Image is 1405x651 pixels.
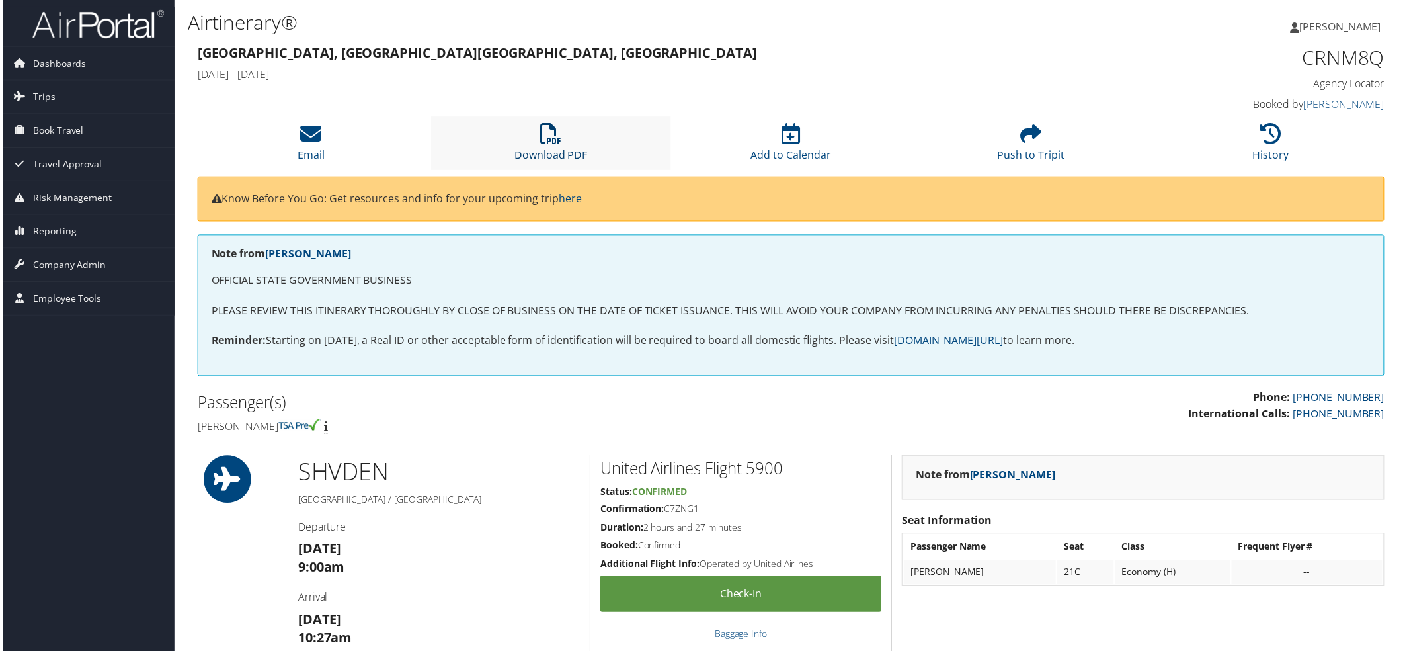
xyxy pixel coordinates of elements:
[296,131,323,163] a: Email
[1293,7,1397,46] a: [PERSON_NAME]
[195,44,757,62] strong: [GEOGRAPHIC_DATA], [GEOGRAPHIC_DATA] [GEOGRAPHIC_DATA], [GEOGRAPHIC_DATA]
[1302,19,1384,34] span: [PERSON_NAME]
[1306,97,1387,112] a: [PERSON_NAME]
[1104,44,1387,71] h1: CRNM8Q
[600,541,882,554] h5: Confirmed
[29,9,161,40] img: airportal-logo.png
[30,283,99,316] span: Employee Tools
[1104,97,1387,112] h4: Booked by
[600,541,637,554] strong: Booked:
[263,247,349,262] a: [PERSON_NAME]
[195,393,782,415] h2: Passenger(s)
[1059,537,1115,561] th: Seat
[296,560,343,578] strong: 9:00am
[600,505,664,517] strong: Confirmation:
[209,334,264,349] strong: Reminder:
[904,562,1057,586] td: [PERSON_NAME]
[296,542,340,560] strong: [DATE]
[296,631,350,649] strong: 10:27am
[1295,392,1387,406] a: [PHONE_NUMBER]
[30,148,99,181] span: Travel Approval
[600,523,643,536] strong: Duration:
[195,421,782,435] h4: [PERSON_NAME]
[903,515,993,530] strong: Seat Information
[600,487,631,499] strong: Status:
[558,192,581,206] a: here
[209,191,1373,208] p: Know Before You Go: Get resources and info for your upcoming trip
[631,487,687,499] span: Confirmed
[30,81,52,114] span: Trips
[1256,392,1293,406] strong: Phone:
[513,131,586,163] a: Download PDF
[916,469,1057,484] strong: Note from
[296,522,579,537] h4: Departure
[1117,537,1232,561] th: Class
[715,630,768,642] a: Baggage Info
[971,469,1057,484] a: [PERSON_NAME]
[1190,408,1293,423] strong: International Calls:
[195,67,1084,82] h4: [DATE] - [DATE]
[30,47,83,80] span: Dashboards
[1059,562,1115,586] td: 21C
[185,9,993,36] h1: Airtinerary®
[1104,77,1387,91] h4: Agency Locator
[209,273,1373,290] p: OFFICIAL STATE GOVERNMENT BUSINESS
[1234,537,1385,561] th: Frequent Flyer #
[600,459,882,482] h2: United Airlines Flight 5900
[296,613,340,630] strong: [DATE]
[30,114,81,148] span: Book Travel
[600,560,700,572] strong: Additional Flight Info:
[30,249,103,282] span: Company Admin
[296,457,579,490] h1: SHV DEN
[209,333,1373,351] p: Starting on [DATE], a Real ID or other acceptable form of identification will be required to boar...
[1255,131,1291,163] a: History
[296,592,579,607] h4: Arrival
[209,304,1373,321] p: PLEASE REVIEW THIS ITINERARY THOROUGHLY BY CLOSE OF BUSINESS ON THE DATE OF TICKET ISSUANCE. THIS...
[30,216,73,249] span: Reporting
[600,505,882,518] h5: C7ZNG1
[30,182,109,215] span: Risk Management
[296,496,579,509] h5: [GEOGRAPHIC_DATA] / [GEOGRAPHIC_DATA]
[276,421,319,433] img: tsa-precheck.png
[600,523,882,537] h5: 2 hours and 27 minutes
[1295,408,1387,423] a: [PHONE_NUMBER]
[895,334,1004,349] a: [DOMAIN_NAME][URL]
[750,131,831,163] a: Add to Calendar
[209,247,349,262] strong: Note from
[1117,562,1232,586] td: Economy (H)
[600,578,882,615] a: Check-in
[1240,568,1379,580] div: --
[600,560,882,573] h5: Operated by United Airlines
[904,537,1057,561] th: Passenger Name
[998,131,1066,163] a: Push to Tripit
